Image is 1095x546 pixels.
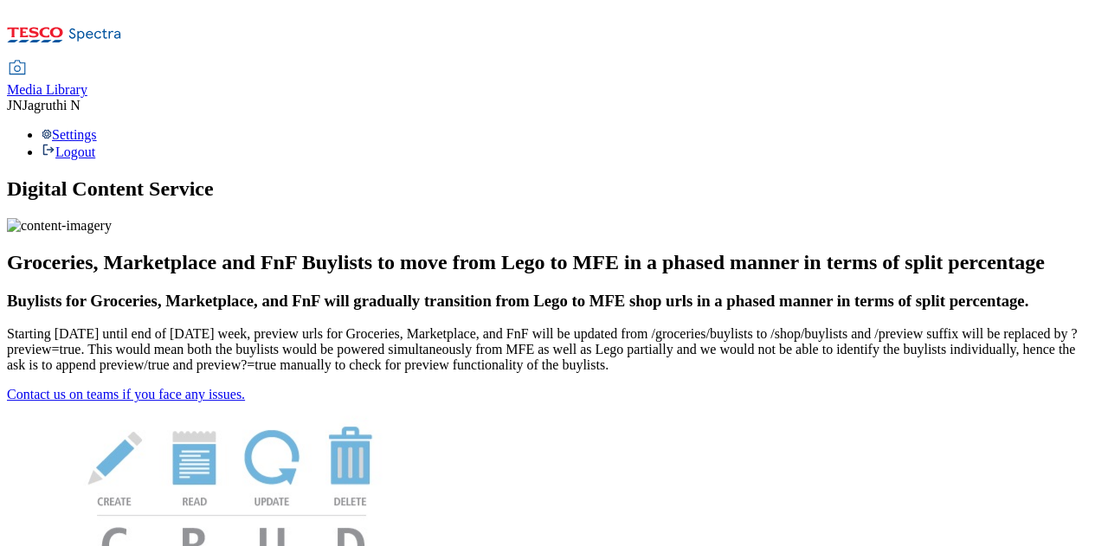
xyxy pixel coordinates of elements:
[7,177,1088,201] h1: Digital Content Service
[7,218,112,234] img: content-imagery
[7,387,245,401] a: Contact us on teams if you face any issues.
[7,61,87,98] a: Media Library
[7,292,1088,311] h3: Buylists for Groceries, Marketplace, and FnF will gradually transition from Lego to MFE shop urls...
[42,127,97,142] a: Settings
[7,251,1088,274] h2: Groceries, Marketplace and FnF Buylists to move from Lego to MFE in a phased manner in terms of s...
[7,326,1088,373] p: Starting [DATE] until end of [DATE] week, preview urls for Groceries, Marketplace, and FnF will b...
[23,98,81,112] span: Jagruthi N
[7,98,23,112] span: JN
[42,145,95,159] a: Logout
[7,82,87,97] span: Media Library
